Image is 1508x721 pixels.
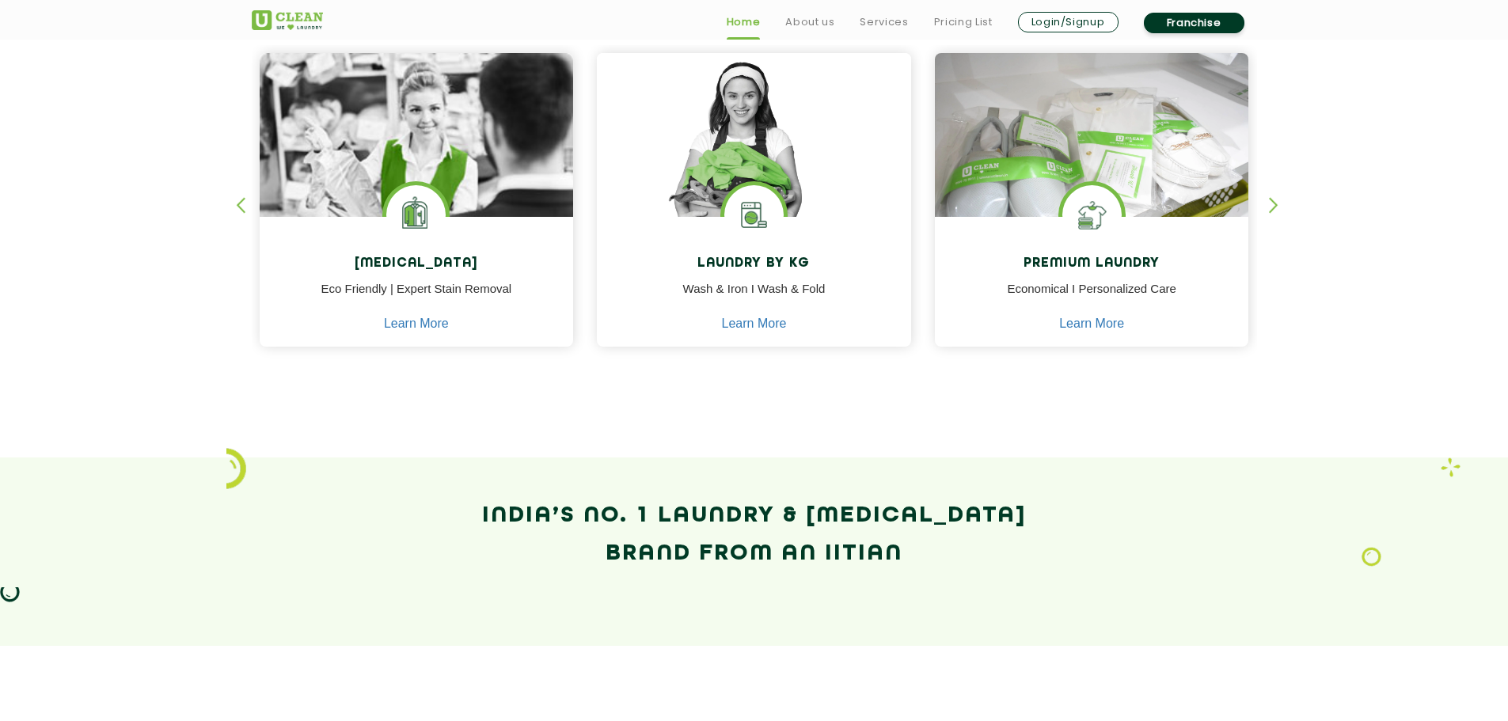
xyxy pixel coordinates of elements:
a: About us [785,13,834,32]
a: Login/Signup [1018,12,1119,32]
a: Home [727,13,761,32]
a: Pricing List [934,13,993,32]
a: Learn More [1059,317,1124,331]
img: icon_2.png [226,448,246,489]
p: Wash & Iron I Wash & Fold [609,280,899,316]
a: Learn More [384,317,449,331]
a: Franchise [1144,13,1244,33]
h4: Laundry by Kg [609,256,899,271]
img: Shoes Cleaning [1062,185,1122,245]
img: laundry washing machine [724,185,784,245]
img: laundry done shoes and clothes [935,53,1249,262]
a: Learn More [722,317,787,331]
img: a girl with laundry basket [597,53,911,262]
img: Laundry Services near me [386,185,446,245]
img: Laundry [1362,547,1381,567]
p: Economical I Personalized Care [947,280,1237,316]
img: Laundry wash and iron [1441,457,1461,477]
p: Eco Friendly | Expert Stain Removal [272,280,562,316]
img: UClean Laundry and Dry Cleaning [252,10,323,30]
a: Services [860,13,908,32]
h4: [MEDICAL_DATA] [272,256,562,271]
img: Drycleaners near me [260,53,574,305]
h4: Premium Laundry [947,256,1237,271]
h2: India’s No. 1 Laundry & [MEDICAL_DATA] Brand from an IITian [252,497,1257,573]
